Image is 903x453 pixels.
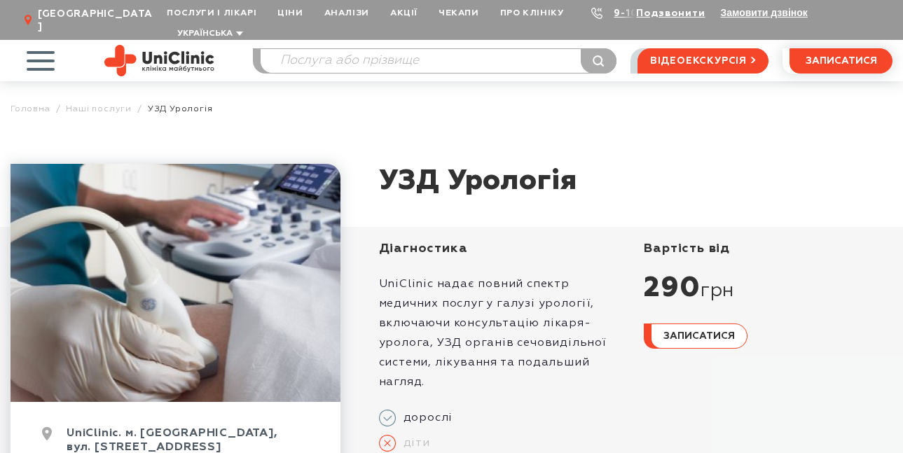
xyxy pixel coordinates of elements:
button: Замовити дзвінок [720,7,807,18]
span: відеоекскурсія [650,49,747,73]
span: вартість від [644,242,730,255]
h1: УЗД Урологія [379,164,578,199]
a: 9-103 [614,8,644,18]
span: записатися [806,56,877,66]
button: записатися [644,323,747,349]
p: UniClinic надає повний спектр медичних послуг у галузі урології, включаючи консультацію лікаря-ур... [379,274,628,392]
span: Українська [177,29,233,38]
button: Українська [174,29,243,39]
span: [GEOGRAPHIC_DATA] [38,8,156,33]
a: Подзвонити [636,8,705,18]
span: грн [701,279,734,303]
button: записатися [790,48,892,74]
div: 290 [644,271,892,306]
span: діти [396,436,430,450]
img: Uniclinic [104,45,214,76]
a: Головна [11,104,50,114]
input: Послуга або прізвище [261,49,616,73]
a: Наші послуги [66,104,132,114]
span: дорослі [396,411,453,425]
a: відеоекскурсія [637,48,768,74]
div: Діагностика [379,241,628,257]
span: УЗД Урологія [148,104,213,114]
span: записатися [663,331,735,341]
